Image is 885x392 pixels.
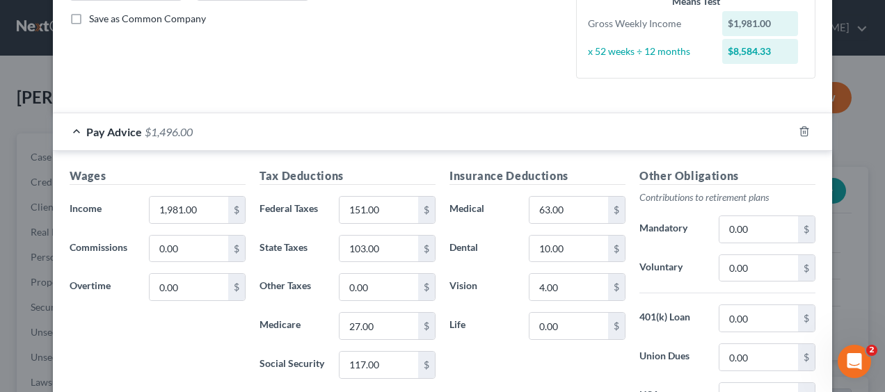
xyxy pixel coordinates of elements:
[145,125,193,138] span: $1,496.00
[722,11,799,36] div: $1,981.00
[253,351,332,379] label: Social Security
[608,236,625,262] div: $
[529,236,608,262] input: 0.00
[150,274,228,300] input: 0.00
[340,313,418,339] input: 0.00
[418,197,435,223] div: $
[340,197,418,223] input: 0.00
[581,17,715,31] div: Gross Weekly Income
[529,274,608,300] input: 0.00
[608,197,625,223] div: $
[253,312,332,340] label: Medicare
[150,236,228,262] input: 0.00
[70,168,246,185] h5: Wages
[529,313,608,339] input: 0.00
[719,216,798,243] input: 0.00
[228,197,245,223] div: $
[632,343,712,371] label: Union Dues
[639,190,815,204] p: Contributions to retirement plans
[418,236,435,262] div: $
[798,255,815,281] div: $
[632,254,712,282] label: Voluntary
[418,352,435,378] div: $
[719,344,798,370] input: 0.00
[722,39,799,64] div: $8,584.33
[798,216,815,243] div: $
[632,215,712,243] label: Mandatory
[260,168,436,185] h5: Tax Deductions
[418,313,435,339] div: $
[442,235,522,263] label: Dental
[838,345,871,378] iframe: Intercom live chat
[442,196,522,224] label: Medical
[340,236,418,262] input: 0.00
[253,235,332,263] label: State Taxes
[89,13,206,24] span: Save as Common Company
[719,305,798,332] input: 0.00
[86,125,142,138] span: Pay Advice
[608,274,625,300] div: $
[442,273,522,301] label: Vision
[70,202,102,214] span: Income
[866,345,877,356] span: 2
[798,344,815,370] div: $
[253,196,332,224] label: Federal Taxes
[253,273,332,301] label: Other Taxes
[63,273,142,301] label: Overtime
[418,274,435,300] div: $
[639,168,815,185] h5: Other Obligations
[63,235,142,263] label: Commissions
[449,168,625,185] h5: Insurance Deductions
[228,274,245,300] div: $
[608,313,625,339] div: $
[340,352,418,378] input: 0.00
[529,197,608,223] input: 0.00
[340,274,418,300] input: 0.00
[228,236,245,262] div: $
[150,197,228,223] input: 0.00
[798,305,815,332] div: $
[442,312,522,340] label: Life
[581,44,715,58] div: x 52 weeks ÷ 12 months
[632,304,712,332] label: 401(k) Loan
[719,255,798,281] input: 0.00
